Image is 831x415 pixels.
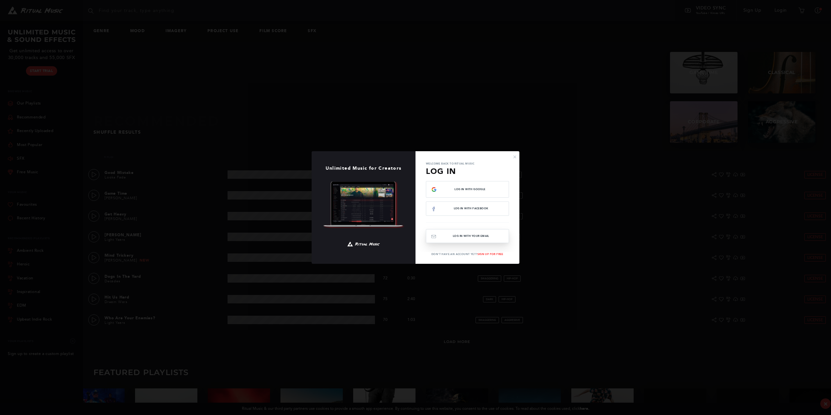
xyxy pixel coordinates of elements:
[323,181,404,228] img: Ritual Music
[426,229,509,243] button: Log In with your email
[426,181,509,198] button: Log In with Google
[426,162,509,165] p: Welcome back to Ritual Music
[347,239,380,249] img: Ritual Music
[478,252,503,256] a: Sign Up For Free
[426,201,509,215] button: Log In with Facebook
[312,166,415,171] h1: Unlimited Music for Creators
[431,187,437,192] img: g-logo.png
[437,188,503,191] span: Log In with Google
[415,252,519,256] p: Don't have an account yet?
[426,165,509,177] h3: Log In
[513,154,517,160] button: ×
